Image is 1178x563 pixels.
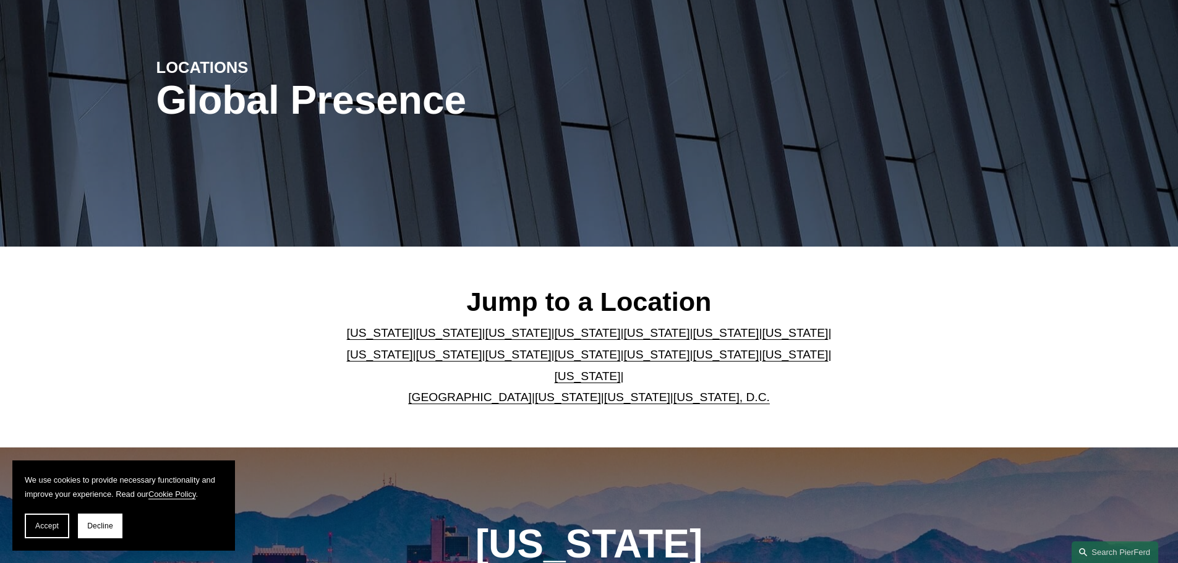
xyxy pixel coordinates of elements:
[156,57,373,77] h4: LOCATIONS
[693,326,759,339] a: [US_STATE]
[623,348,689,361] a: [US_STATE]
[535,391,601,404] a: [US_STATE]
[25,514,69,538] button: Accept
[87,522,113,530] span: Decline
[148,489,196,499] a: Cookie Policy
[555,326,621,339] a: [US_STATE]
[1072,541,1158,563] a: Search this site
[416,326,482,339] a: [US_STATE]
[336,286,842,318] h2: Jump to a Location
[623,326,689,339] a: [US_STATE]
[408,391,532,404] a: [GEOGRAPHIC_DATA]
[347,326,413,339] a: [US_STATE]
[25,473,223,501] p: We use cookies to provide necessary functionality and improve your experience. Read our .
[336,323,842,408] p: | | | | | | | | | | | | | | | | | |
[78,514,122,538] button: Decline
[762,348,828,361] a: [US_STATE]
[156,78,733,123] h1: Global Presence
[555,348,621,361] a: [US_STATE]
[485,348,552,361] a: [US_STATE]
[555,370,621,383] a: [US_STATE]
[762,326,828,339] a: [US_STATE]
[693,348,759,361] a: [US_STATE]
[673,391,770,404] a: [US_STATE], D.C.
[604,391,670,404] a: [US_STATE]
[35,522,59,530] span: Accept
[485,326,552,339] a: [US_STATE]
[12,460,235,551] section: Cookie banner
[347,348,413,361] a: [US_STATE]
[416,348,482,361] a: [US_STATE]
